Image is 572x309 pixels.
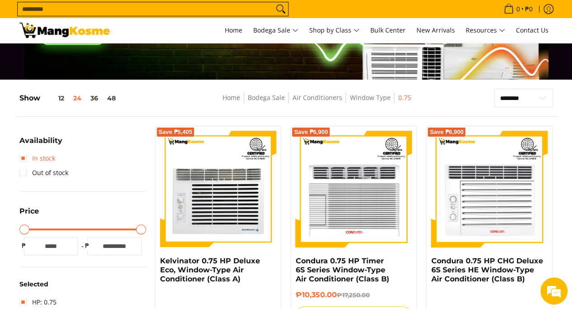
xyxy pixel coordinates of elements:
button: 24 [69,95,86,102]
a: Shop by Class [305,18,364,43]
a: Bodega Sale [248,93,285,102]
summary: Open [19,208,39,222]
h5: Show [19,94,120,103]
h6: Selected [19,280,146,289]
a: Bodega Sale [249,18,303,43]
span: Contact Us [516,26,548,34]
a: Home [220,18,247,43]
span: Price [19,208,39,215]
span: ₱0 [524,6,534,12]
a: Bulk Center [366,18,410,43]
span: New Arrivals [416,26,455,34]
button: 36 [86,95,103,102]
div: Chat with us now [47,51,152,62]
span: Bodega Sale [253,25,298,36]
a: Home [222,93,240,102]
textarea: Type your message and hit 'Enter' [5,210,172,242]
a: Condura 0.75 HP CHG Deluxe 6S Series HE Window-Type Air Conditioner (Class B) [431,257,543,283]
img: Condura 0.75 HP CHG Deluxe 6S Series HE Window-Type Air Conditioner (Class B) [431,131,548,247]
a: Kelvinator 0.75 HP Deluxe Eco, Window-Type Air Conditioner (Class A) [160,257,260,283]
span: ₱ [19,241,28,250]
span: Save ₱5,405 [159,129,193,135]
span: Availability [19,137,62,144]
span: 0 [515,6,521,12]
a: Resources [461,18,510,43]
a: Contact Us [511,18,553,43]
a: New Arrivals [412,18,459,43]
span: ₱ [83,241,92,250]
a: In stock [19,151,55,166]
img: Bodega Sale Aircon l Mang Kosme: Home Appliances Warehouse Sale Window Type [19,23,110,38]
a: Window Type [350,93,390,102]
img: Condura 0.75 HP Timer 6S Series Window-Type Air Conditioner (Class B) [295,131,412,247]
span: • [501,4,535,14]
del: ₱17,250.00 [336,291,369,299]
h6: ₱10,350.00 [295,290,412,299]
a: Condura 0.75 HP Timer 6S Series Window-Type Air Conditioner (Class B) [295,257,389,283]
span: Save ₱6,900 [294,129,328,135]
button: 48 [103,95,120,102]
span: 0.75 [398,92,411,104]
img: Kelvinator 0.75 HP Deluxe Eco, Window-Type Air Conditioner (Class A) [160,131,277,247]
a: Out of stock [19,166,68,180]
button: 12 [40,95,69,102]
span: Bulk Center [370,26,406,34]
nav: Main Menu [119,18,553,43]
span: Save ₱6,900 [430,129,463,135]
span: We're online! [52,95,125,187]
button: Search [274,2,288,16]
summary: Open [19,137,62,151]
div: Minimize live chat window [148,5,170,26]
span: Resources [466,25,505,36]
nav: Breadcrumbs [166,92,467,113]
span: Shop by Class [309,25,359,36]
span: Home [225,26,242,34]
a: Air Conditioners [293,93,342,102]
